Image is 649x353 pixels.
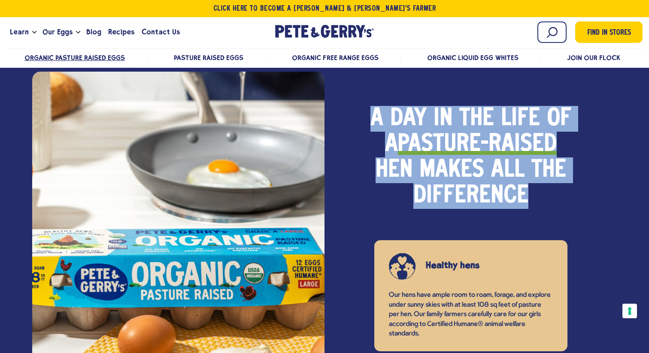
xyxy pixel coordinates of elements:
[86,27,101,37] span: Blog
[587,27,631,39] span: Find in Stores
[105,21,138,44] a: Recipes
[24,54,125,62] a: Organic Pasture Raised Eggs
[622,304,637,318] button: Your consent preferences for tracking technologies
[32,31,36,34] button: Open the dropdown menu for Learn
[370,106,572,209] h2: A day in the life of a hen makes all the difference
[292,54,378,62] a: Organic Free Range Eggs
[42,27,73,37] span: Our Eggs
[398,132,557,157] strong: pasture-raised
[575,21,643,43] a: Find in Stores
[389,290,553,338] p: Our hens have ample room to roam, forage, and explore under sunny skies with at least 108 sq feet...
[537,21,567,43] input: Search
[6,21,32,44] a: Learn
[427,54,519,62] a: Organic Liquid Egg Whites
[567,54,620,62] a: Join Our Flock
[108,27,134,37] span: Recipes
[83,21,105,44] a: Blog
[10,27,29,37] span: Learn
[39,21,76,44] a: Our Eggs
[174,54,243,62] a: Pasture Raised Eggs
[142,27,180,37] span: Contact Us
[6,48,643,66] nav: desktop product menu
[76,31,80,34] button: Open the dropdown menu for Our Eggs
[138,21,183,44] a: Contact Us
[426,260,540,270] h3: Healthy hens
